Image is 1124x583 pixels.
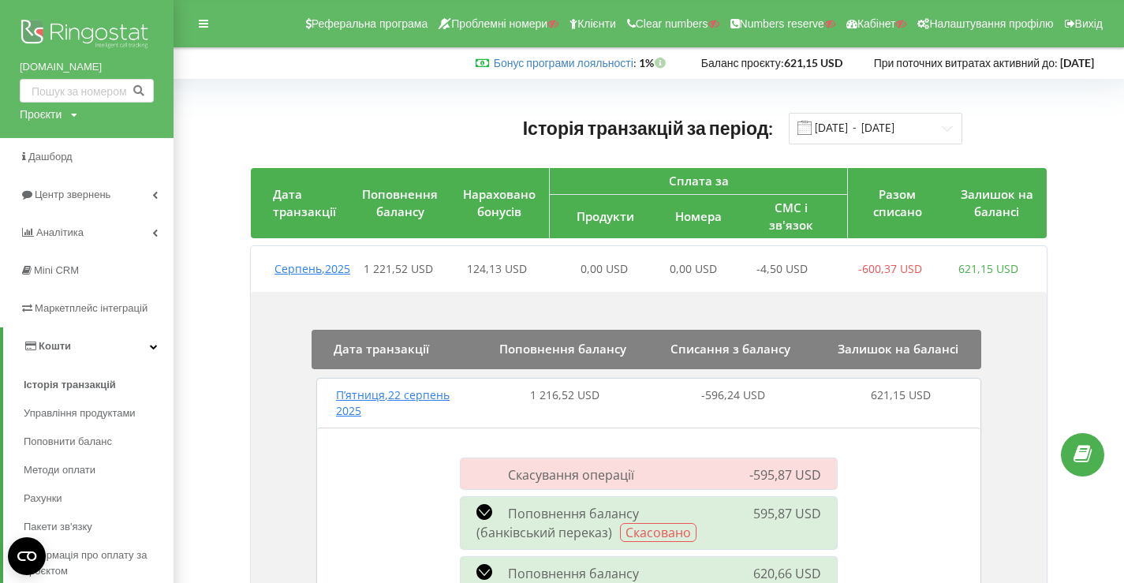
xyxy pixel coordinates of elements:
[20,59,154,75] a: [DOMAIN_NAME]
[362,186,438,219] span: Поповнення балансу
[639,56,670,69] strong: 1%
[24,405,136,421] span: Управління продуктами
[508,465,634,483] span: Скасування операції
[3,327,174,365] a: Кошти
[670,341,790,357] span: Списання з балансу
[34,264,79,276] span: Mini CRM
[334,341,429,357] span: Дата транзакції
[669,173,729,189] span: Сплата за
[675,208,722,224] span: Номера
[857,17,896,30] span: Кабінет
[753,505,821,522] span: 595,87 USD
[523,117,774,139] span: Історія транзакцій за період:
[577,17,616,30] span: Клієнти
[871,387,931,402] span: 621,15 USD
[24,456,174,484] a: Методи оплати
[670,261,717,276] span: 0,00 USD
[1075,17,1103,30] span: Вихід
[24,547,166,579] span: Інформація про оплату за проєктом
[701,387,765,402] span: -596,24 USD
[494,56,637,69] span: :
[36,226,84,238] span: Аналiтика
[24,484,174,513] a: Рахунки
[467,261,527,276] span: 124,13 USD
[740,17,824,30] span: Numbers reserve
[274,261,350,276] span: Серпень , 2025
[463,186,536,219] span: Нараховано бонусів
[24,491,62,506] span: Рахунки
[756,261,808,276] span: -4,50 USD
[24,428,174,456] a: Поповнити баланс
[8,537,46,575] button: Open CMP widget
[753,565,821,582] span: 620,66 USD
[24,513,174,541] a: Пакети зв'язку
[494,56,633,69] a: Бонус програми лояльності
[273,186,336,219] span: Дата транзакції
[961,186,1033,219] span: Залишок на балансі
[20,79,154,103] input: Пошук за номером
[451,17,547,30] span: Проблемні номери
[1060,56,1094,69] strong: [DATE]
[749,465,821,483] span: -595,87 USD
[620,523,696,542] div: Скасовано
[838,341,958,357] span: Залишок на балансі
[958,261,1018,276] span: 621,15 USD
[499,341,626,357] span: Поповнення балансу
[312,17,428,30] span: Реферальна програма
[35,302,148,314] span: Маркетплейс інтеграцій
[24,399,174,428] a: Управління продуктами
[28,151,73,163] span: Дашборд
[24,462,95,478] span: Методи оплати
[24,434,112,450] span: Поповнити баланс
[24,377,116,393] span: Історія транзакцій
[24,371,174,399] a: Історія транзакцій
[701,56,784,69] span: Баланс проєкту:
[530,387,599,402] span: 1 216,52 USD
[581,261,628,276] span: 0,00 USD
[476,505,639,541] span: Поповнення балансу (банківський переказ)
[35,189,110,200] span: Центр звернень
[636,17,708,30] span: Clear numbers
[20,107,62,122] div: Проєкти
[24,519,92,535] span: Пакети зв'язку
[874,56,1058,69] span: При поточних витратах активний до:
[577,208,634,224] span: Продукти
[20,16,154,55] img: Ringostat logo
[873,186,922,219] span: Разом списано
[784,56,842,69] strong: 621,15 USD
[336,387,450,418] span: П’ятниця , 22 серпень 2025
[364,261,433,276] span: 1 221,52 USD
[929,17,1053,30] span: Налаштування профілю
[769,200,813,232] span: СМС і зв'язок
[39,340,71,352] span: Кошти
[858,261,922,276] span: -600,37 USD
